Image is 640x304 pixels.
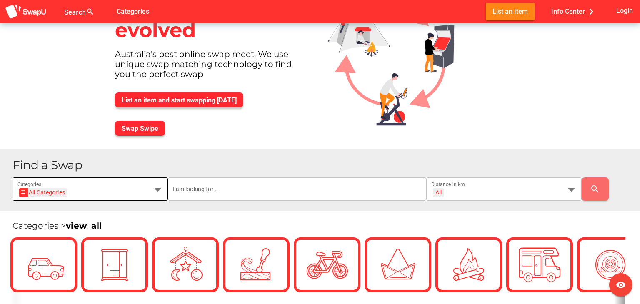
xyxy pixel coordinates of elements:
[66,221,102,231] a: view_all
[122,125,158,132] span: Swap Swipe
[117,5,149,18] span: Categories
[590,184,600,194] i: search
[492,6,528,17] span: List an Item
[115,121,165,136] button: Swap Swipe
[12,221,102,231] span: Categories >
[173,177,422,201] input: I am looking for ...
[585,5,597,18] i: chevron_right
[486,3,535,20] button: List an Item
[5,4,47,20] img: aSD8y5uGLpzPJLYTcYcjNu3laj1c05W5KWf0Ds+Za8uybjssssuu+yyyy677LKX2n+PWMSDJ9a87AAAAABJRU5ErkJggg==
[616,5,633,16] span: Login
[545,3,604,20] button: Info Center
[122,96,237,104] span: List an item and start swapping [DATE]
[110,7,156,15] a: Categories
[616,280,626,290] i: visibility
[108,49,315,86] div: Australia's best online swap meet. We use unique swap matching technology to find you the perfect...
[435,189,442,196] div: All
[22,188,65,197] div: All Categories
[104,7,114,17] i: false
[110,3,156,20] button: Categories
[115,92,243,107] button: List an item and start swapping [DATE]
[615,3,635,18] button: Login
[12,159,633,171] h1: Find a Swap
[551,5,597,18] span: Info Center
